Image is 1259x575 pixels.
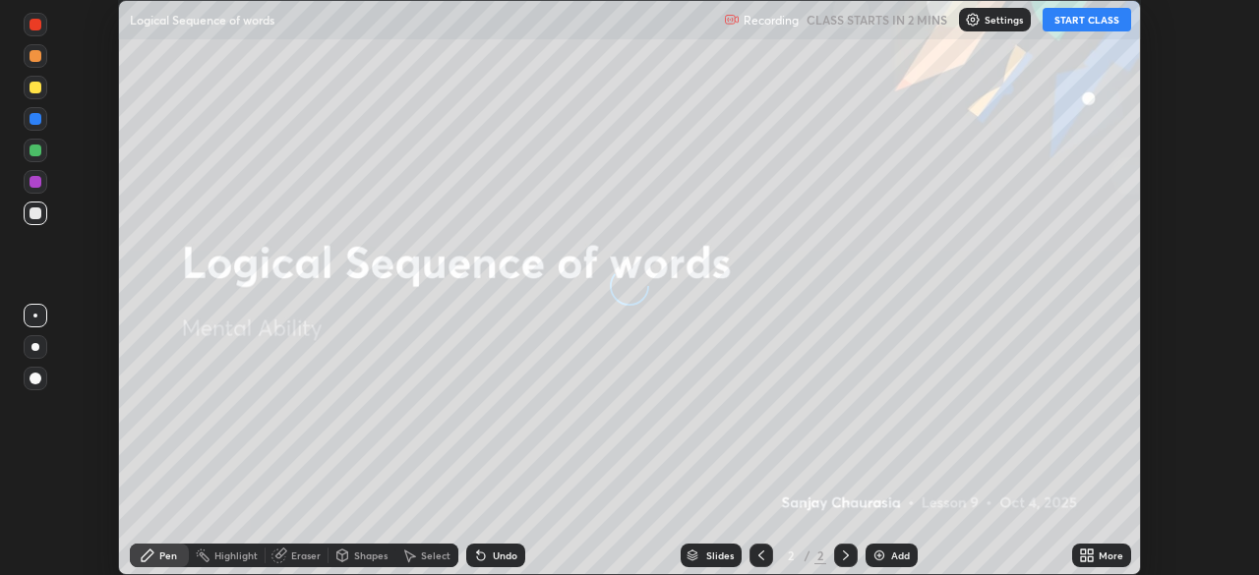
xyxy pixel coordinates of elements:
div: Eraser [291,550,321,560]
div: Undo [493,550,517,560]
div: / [805,549,810,561]
div: 2 [814,546,826,564]
button: START CLASS [1043,8,1131,31]
div: Add [891,550,910,560]
p: Recording [744,13,799,28]
div: 2 [781,549,801,561]
div: Slides [706,550,734,560]
img: class-settings-icons [965,12,981,28]
div: Highlight [214,550,258,560]
p: Logical Sequence of words [130,12,274,28]
img: add-slide-button [871,547,887,563]
div: Pen [159,550,177,560]
p: Settings [985,15,1023,25]
h5: CLASS STARTS IN 2 MINS [807,11,947,29]
div: More [1099,550,1123,560]
div: Select [421,550,450,560]
div: Shapes [354,550,388,560]
img: recording.375f2c34.svg [724,12,740,28]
